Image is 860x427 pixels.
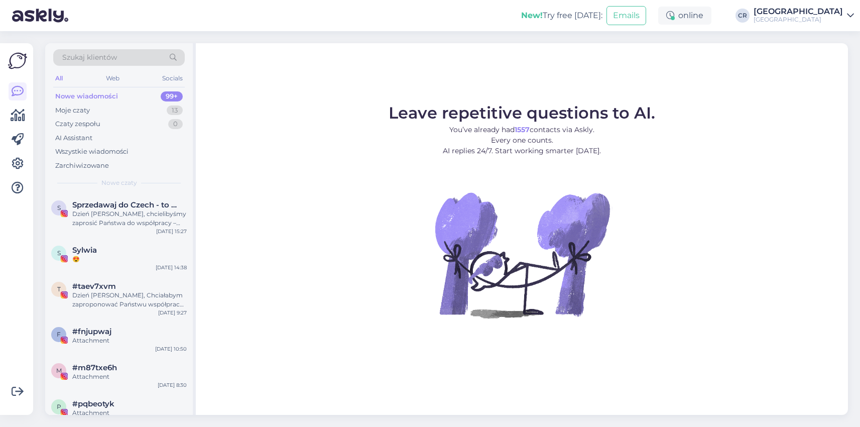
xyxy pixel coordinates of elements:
[72,282,116,291] span: #taev7xvm
[57,249,61,257] span: S
[55,105,90,116] div: Moje czaty
[72,246,97,255] span: Sylwia
[56,367,62,374] span: m
[72,399,114,408] span: #pqbeotyk
[754,8,843,16] div: [GEOGRAPHIC_DATA]
[72,363,117,372] span: #m87txe6h
[55,119,100,129] div: Czaty zespołu
[72,408,187,417] div: Attachment
[72,200,177,209] span: Sprzedawaj do Czech - to proste!
[754,8,854,24] a: [GEOGRAPHIC_DATA][GEOGRAPHIC_DATA]
[72,372,187,381] div: Attachment
[62,52,117,63] span: Szukaj klientów
[55,147,129,157] div: Wszystkie wiadomości
[156,264,187,271] div: [DATE] 14:38
[57,285,61,293] span: t
[55,91,118,101] div: Nowe wiadomości
[389,125,655,156] p: You’ve already had contacts via Askly. Every one counts. AI replies 24/7. Start working smarter [...
[515,125,530,134] b: 1557
[57,331,61,338] span: f
[432,164,612,345] img: No Chat active
[160,72,185,85] div: Socials
[168,119,183,129] div: 0
[167,105,183,116] div: 13
[72,327,111,336] span: #fnjupwaj
[72,336,187,345] div: Attachment
[104,72,121,85] div: Web
[156,228,187,235] div: [DATE] 15:27
[158,381,187,389] div: [DATE] 8:30
[735,9,750,23] div: CR
[72,209,187,228] div: Dzień [PERSON_NAME], chcielibyśmy zaprosić Państwa do współpracy – pomożemy dotrzeć do czeskich i...
[57,204,61,211] span: S
[53,72,65,85] div: All
[155,345,187,353] div: [DATE] 10:50
[101,178,137,187] span: Nowe czaty
[754,16,843,24] div: [GEOGRAPHIC_DATA]
[521,11,543,20] b: New!
[72,291,187,309] div: Dzień [PERSON_NAME], Chciałabym zaproponować Państwu współpracę. Jestem blogerką z [GEOGRAPHIC_DA...
[57,403,61,410] span: p
[158,309,187,316] div: [DATE] 9:27
[55,161,109,171] div: Zarchiwizowane
[72,255,187,264] div: 😍
[8,51,27,70] img: Askly Logo
[606,6,646,25] button: Emails
[55,133,92,143] div: AI Assistant
[389,103,655,123] span: Leave repetitive questions to AI.
[161,91,183,101] div: 99+
[521,10,602,22] div: Try free [DATE]:
[658,7,711,25] div: online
